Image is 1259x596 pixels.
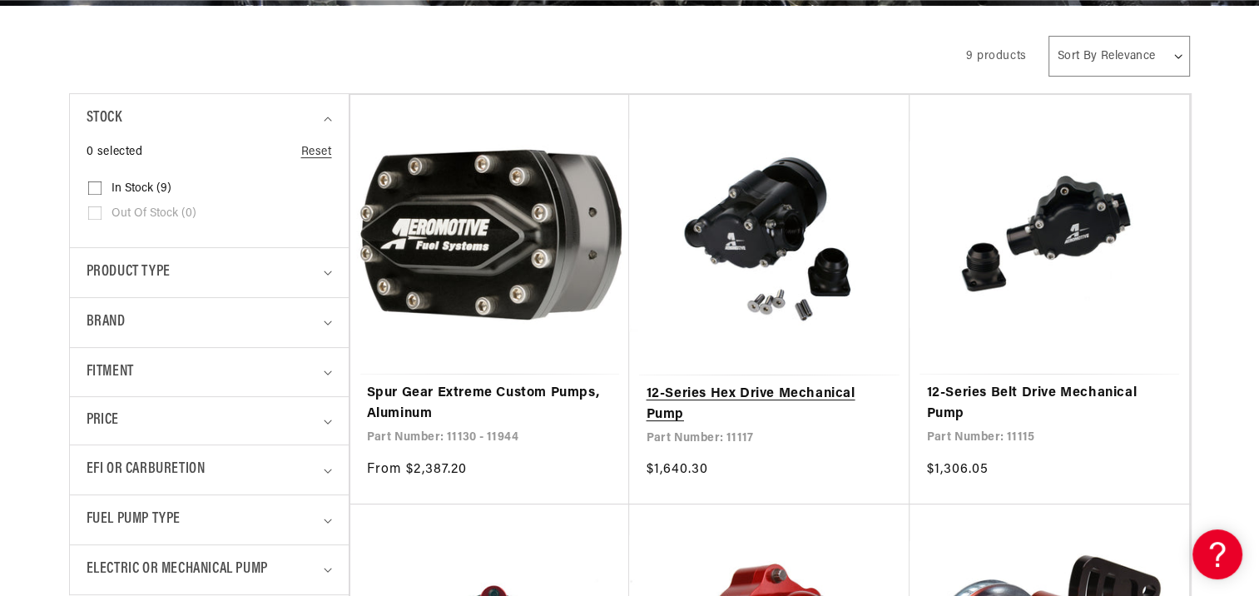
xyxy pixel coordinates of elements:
span: 0 selected [87,143,143,161]
span: Fitment [87,360,134,385]
summary: EFI or Carburetion (0 selected) [87,445,332,494]
span: Price [87,410,119,432]
span: Electric or Mechanical Pump [87,558,268,582]
summary: Stock (0 selected) [87,94,332,143]
summary: Fitment (0 selected) [87,348,332,397]
span: Product type [87,261,171,285]
span: EFI or Carburetion [87,458,206,482]
span: Fuel Pump Type [87,508,181,532]
span: Out of stock (0) [112,206,196,221]
summary: Brand (0 selected) [87,298,332,347]
span: Stock [87,107,122,131]
span: In stock (9) [112,181,171,196]
summary: Price [87,397,332,445]
summary: Product type (0 selected) [87,248,332,297]
summary: Electric or Mechanical Pump (0 selected) [87,545,332,594]
a: Reset [301,143,332,161]
summary: Fuel Pump Type (0 selected) [87,495,332,544]
span: Brand [87,310,126,335]
a: 12-Series Hex Drive Mechanical Pump [646,384,893,426]
a: 12-Series Belt Drive Mechanical Pump [926,383,1172,425]
span: 9 products [966,50,1027,62]
a: Spur Gear Extreme Custom Pumps, Aluminum [367,383,613,425]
